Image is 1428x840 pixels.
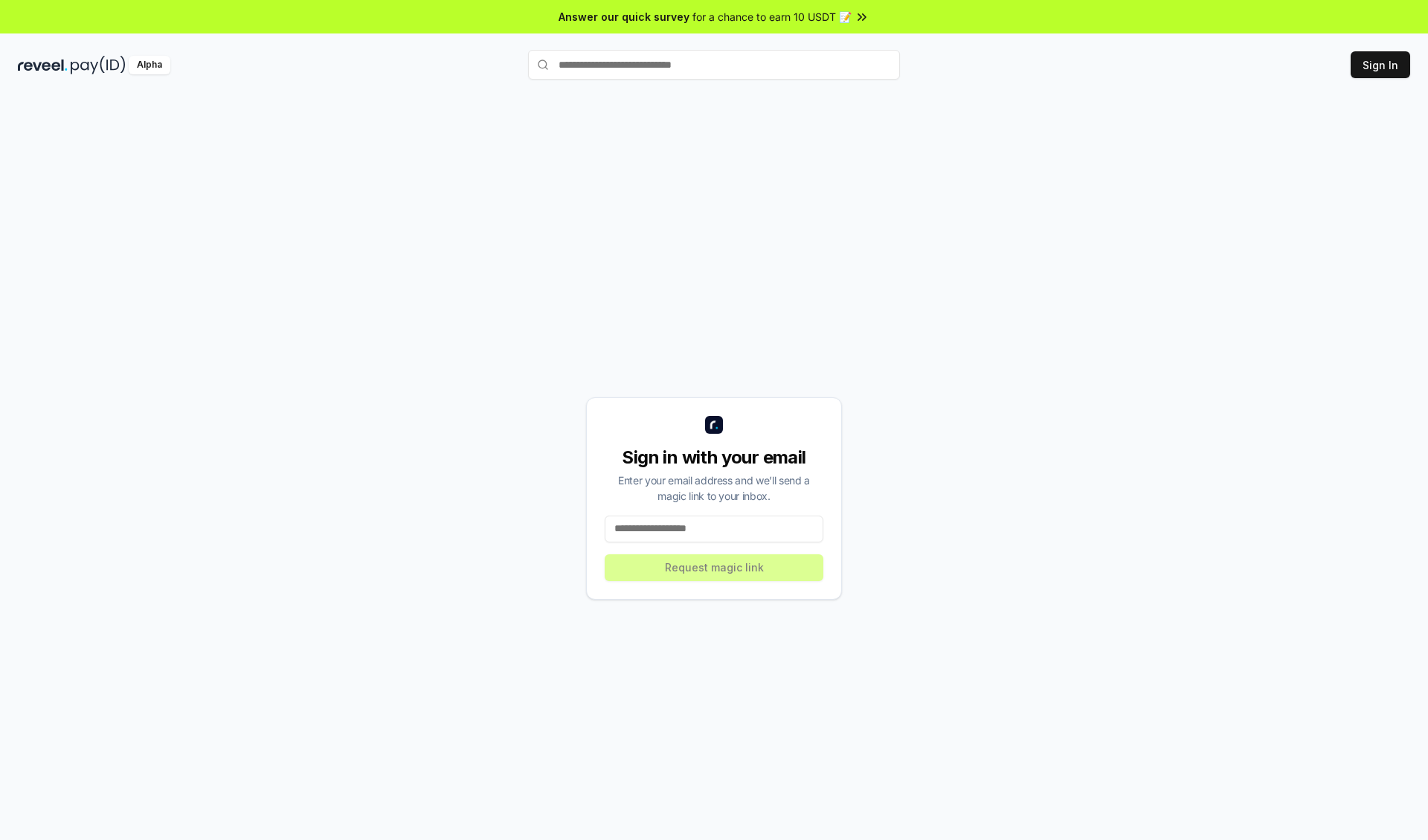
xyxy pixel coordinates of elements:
div: Enter your email address and we’ll send a magic link to your inbox. [605,472,823,504]
span: for a chance to earn 10 USDT 📝 [692,9,852,25]
img: reveel_dark [18,56,68,74]
div: Alpha [129,56,170,74]
span: Answer our quick survey [559,9,689,25]
button: Sign In [1351,51,1410,78]
img: logo_small [705,416,723,434]
img: pay_id [71,56,126,74]
div: Sign in with your email [605,446,823,469]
